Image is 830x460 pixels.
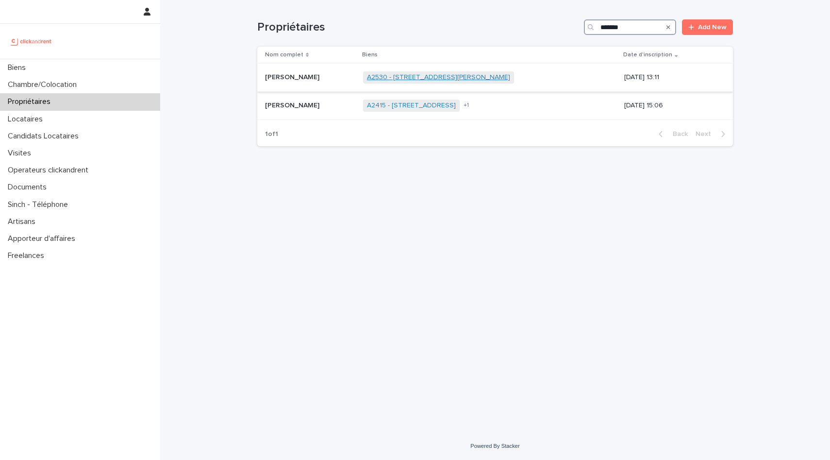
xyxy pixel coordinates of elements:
[584,19,676,35] input: Search
[4,200,76,209] p: Sinch - Téléphone
[257,64,733,92] tr: [PERSON_NAME][PERSON_NAME] A2530 - [STREET_ADDRESS][PERSON_NAME] [DATE] 13:11
[470,443,519,449] a: Powered By Stacker
[257,20,580,34] h1: Propriétaires
[624,73,717,82] p: [DATE] 13:11
[257,122,286,146] p: 1 of 1
[4,132,86,141] p: Candidats Locataires
[4,217,43,226] p: Artisans
[367,102,456,110] a: A2415 - [STREET_ADDRESS]
[4,234,83,243] p: Apporteur d'affaires
[4,63,33,72] p: Biens
[464,102,469,108] span: + 1
[362,50,378,60] p: Biens
[651,130,692,138] button: Back
[257,92,733,120] tr: [PERSON_NAME][PERSON_NAME] A2415 - [STREET_ADDRESS] +1[DATE] 15:06
[623,50,672,60] p: Date d'inscription
[4,97,58,106] p: Propriétaires
[4,115,50,124] p: Locataires
[367,73,510,82] a: A2530 - [STREET_ADDRESS][PERSON_NAME]
[4,251,52,260] p: Freelances
[4,80,84,89] p: Chambre/Colocation
[4,166,96,175] p: Operateurs clickandrent
[667,131,688,137] span: Back
[8,32,55,51] img: UCB0brd3T0yccxBKYDjQ
[265,50,303,60] p: Nom complet
[692,130,733,138] button: Next
[698,24,727,31] span: Add New
[624,102,717,110] p: [DATE] 15:06
[265,71,321,82] p: [PERSON_NAME]
[265,100,321,110] p: [PERSON_NAME]
[696,131,717,137] span: Next
[4,149,39,158] p: Visites
[4,183,54,192] p: Documents
[682,19,733,35] a: Add New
